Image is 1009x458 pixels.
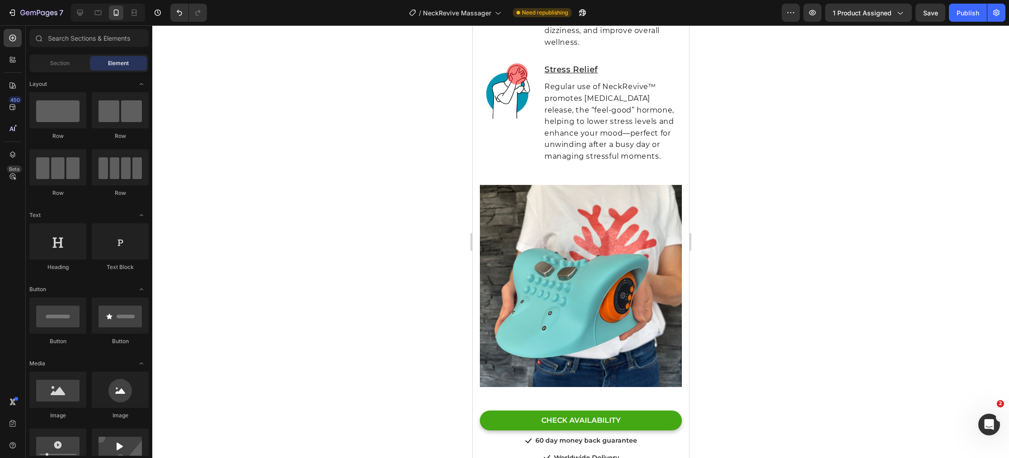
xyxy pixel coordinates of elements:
span: Toggle open [134,208,149,222]
button: Publish [949,4,987,22]
div: Beta [7,165,22,173]
span: Text [29,211,41,219]
div: Publish [957,8,979,18]
div: Heading [29,263,86,271]
span: 2 [997,400,1004,407]
div: Row [92,189,149,197]
div: Undo/Redo [170,4,207,22]
span: / [419,8,421,18]
span: Layout [29,80,47,88]
span: NeckRevive Massager [423,8,491,18]
div: Image [29,411,86,420]
div: Row [92,132,149,140]
p: Worldwide Delivery [81,428,146,437]
div: Row [29,132,86,140]
span: Button [29,285,46,293]
span: Section [50,59,70,67]
button: 7 [4,4,67,22]
div: Text Block [92,263,149,271]
div: Row [29,189,86,197]
input: Search Sections & Elements [29,29,149,47]
span: Element [108,59,129,67]
span: Toggle open [134,282,149,297]
div: 450 [9,96,22,104]
div: Image [92,411,149,420]
button: 1 product assigned [825,4,912,22]
span: Toggle open [134,77,149,91]
div: Button [29,337,86,345]
span: Toggle open [134,356,149,371]
iframe: Design area [473,25,689,458]
span: Need republishing [522,9,568,17]
span: Media [29,359,45,368]
button: Save [915,4,945,22]
p: 7 [59,7,63,18]
span: 1 product assigned [833,8,892,18]
span: Save [923,9,938,17]
div: Button [92,337,149,345]
iframe: Intercom live chat [978,414,1000,435]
